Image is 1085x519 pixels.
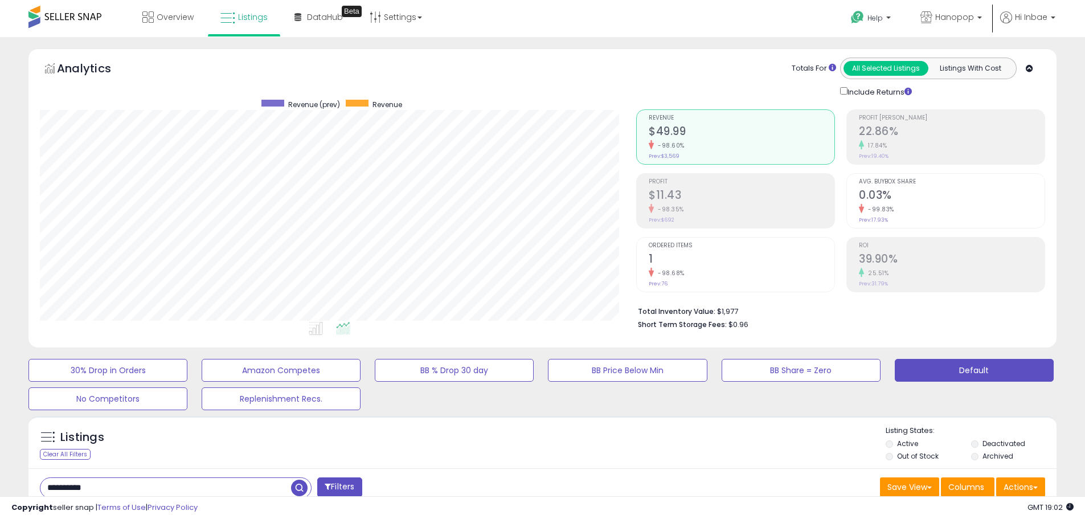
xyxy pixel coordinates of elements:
[649,189,834,204] h2: $11.43
[859,179,1045,185] span: Avg. Buybox Share
[844,61,928,76] button: All Selected Listings
[897,439,918,448] label: Active
[886,426,1057,436] p: Listing States:
[859,125,1045,140] h2: 22.86%
[996,477,1045,497] button: Actions
[982,451,1013,461] label: Archived
[1027,502,1074,513] span: 2025-08-14 19:02 GMT
[850,10,865,24] i: Get Help
[864,269,889,277] small: 25.51%
[654,141,685,150] small: -98.60%
[722,359,881,382] button: BB Share = Zero
[148,502,198,513] a: Privacy Policy
[859,243,1045,249] span: ROI
[649,252,834,268] h2: 1
[935,11,974,23] span: Hanopop
[372,100,402,109] span: Revenue
[859,189,1045,204] h2: 0.03%
[859,153,889,160] small: Prev: 19.40%
[649,280,668,287] small: Prev: 76
[649,125,834,140] h2: $49.99
[859,115,1045,121] span: Profit [PERSON_NAME]
[28,387,187,410] button: No Competitors
[638,320,727,329] b: Short Term Storage Fees:
[238,11,268,23] span: Listings
[649,153,679,160] small: Prev: $3,569
[880,477,939,497] button: Save View
[11,502,53,513] strong: Copyright
[157,11,194,23] span: Overview
[649,216,674,223] small: Prev: $692
[941,477,994,497] button: Columns
[792,63,836,74] div: Totals For
[548,359,707,382] button: BB Price Below Min
[842,2,902,37] a: Help
[895,359,1054,382] button: Default
[654,269,685,277] small: -98.68%
[1015,11,1047,23] span: Hi Inbae
[649,243,834,249] span: Ordered Items
[97,502,146,513] a: Terms of Use
[832,85,926,98] div: Include Returns
[57,60,133,79] h5: Analytics
[948,481,984,493] span: Columns
[202,359,361,382] button: Amazon Competes
[649,179,834,185] span: Profit
[864,205,894,214] small: -99.83%
[202,387,361,410] button: Replenishment Recs.
[897,451,939,461] label: Out of Stock
[375,359,534,382] button: BB % Drop 30 day
[1000,11,1055,37] a: Hi Inbae
[859,216,888,223] small: Prev: 17.93%
[40,449,91,460] div: Clear All Filters
[654,205,684,214] small: -98.35%
[307,11,343,23] span: DataHub
[342,6,362,17] div: Tooltip anchor
[288,100,340,109] span: Revenue (prev)
[638,304,1037,317] li: $1,977
[28,359,187,382] button: 30% Drop in Orders
[649,115,834,121] span: Revenue
[11,502,198,513] div: seller snap | |
[928,61,1013,76] button: Listings With Cost
[867,13,883,23] span: Help
[728,319,748,330] span: $0.96
[859,280,888,287] small: Prev: 31.79%
[317,477,362,497] button: Filters
[864,141,887,150] small: 17.84%
[982,439,1025,448] label: Deactivated
[60,430,104,446] h5: Listings
[638,307,715,316] b: Total Inventory Value:
[859,252,1045,268] h2: 39.90%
